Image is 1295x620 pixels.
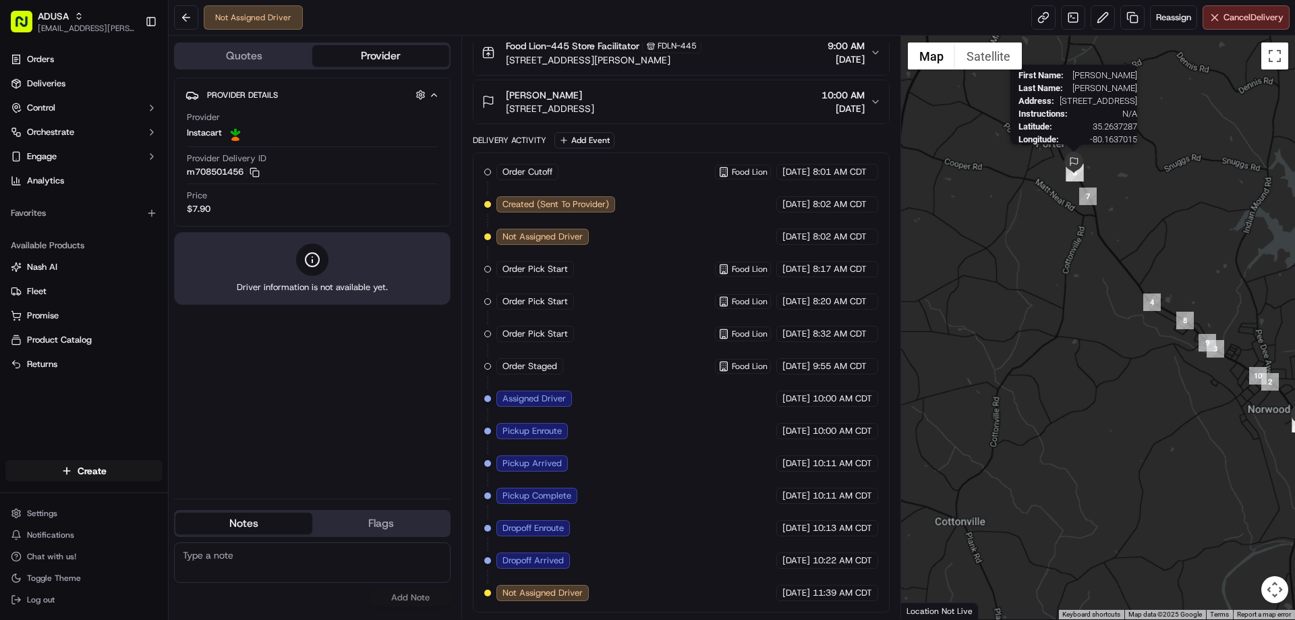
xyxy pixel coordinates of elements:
span: [DATE] [782,295,810,308]
span: [STREET_ADDRESS] [1060,96,1137,106]
div: 7 [1079,188,1097,205]
button: Flags [312,513,449,534]
img: Google [904,602,949,619]
span: Pickup Complete [502,490,571,502]
span: Created (Sent To Provider) [502,198,609,210]
button: Chat with us! [5,547,163,566]
span: 10:00 AM CDT [813,425,872,437]
span: Food Lion [732,329,768,339]
span: [PERSON_NAME] [1069,70,1137,80]
button: Keyboard shortcuts [1062,610,1120,619]
button: Show street map [908,43,955,69]
span: [DATE] [782,198,810,210]
span: [DATE] [782,360,810,372]
span: [PERSON_NAME] [1068,83,1137,93]
span: Product Catalog [27,334,92,346]
div: 10 [1249,367,1267,385]
span: Instacart [187,127,222,139]
img: 1736555255976-a54dd68f-1ca7-489b-9aae-adbdc363a1c4 [13,129,38,153]
button: Orchestrate [5,121,163,143]
span: Assigned Driver [502,393,566,405]
div: Location Not Live [901,602,979,619]
img: profile_instacart_ahold_partner.png [227,125,243,141]
span: 8:17 AM CDT [813,263,867,275]
span: Provider Details [207,90,278,101]
button: Reassign [1150,5,1197,30]
span: 8:02 AM CDT [813,231,867,243]
span: [DATE] [782,328,810,340]
p: Welcome 👋 [13,54,246,76]
span: Analytics [27,175,64,187]
span: Food Lion [732,264,768,275]
span: -80.1637015 [1064,134,1137,144]
span: Order Cutoff [502,166,552,178]
button: Toggle Theme [5,569,163,588]
button: [EMAIL_ADDRESS][PERSON_NAME][DOMAIN_NAME] [38,23,134,34]
span: Deliveries [27,78,65,90]
button: Start new chat [229,133,246,149]
div: 8 [1176,312,1194,329]
span: 10:22 AM CDT [813,555,872,567]
div: Available Products [5,235,163,256]
div: 📗 [13,197,24,208]
span: Control [27,102,55,114]
span: FDLN-445 [658,40,697,51]
button: Food Lion-445 Store FacilitatorFDLN-445[STREET_ADDRESS][PERSON_NAME]9:00 AM[DATE] [473,30,888,75]
div: Favorites [5,202,163,224]
button: Promise [5,305,163,327]
div: 9 [1199,334,1216,351]
span: Nash AI [27,261,57,273]
div: 2 [1261,373,1279,391]
span: Last Name : [1018,83,1063,93]
span: Map data ©2025 Google [1128,611,1202,618]
span: 10:00 AM [822,88,865,102]
a: Deliveries [5,73,163,94]
span: Not Assigned Driver [502,587,583,599]
span: Pickup Arrived [502,457,562,470]
span: Dropoff Arrived [502,555,564,567]
span: [DATE] [828,53,865,66]
span: 10:13 AM CDT [813,522,872,534]
a: Terms (opens in new tab) [1210,611,1229,618]
span: Order Staged [502,360,557,372]
span: Driver information is not available yet. [237,281,388,293]
a: Orders [5,49,163,70]
span: [DATE] [782,490,810,502]
button: Fleet [5,281,163,302]
span: [DATE] [822,102,865,115]
span: Settings [27,508,57,519]
span: $7.90 [187,203,210,215]
a: Product Catalog [11,334,157,346]
a: 📗Knowledge Base [8,190,109,215]
button: Notifications [5,526,163,544]
button: Toggle fullscreen view [1261,43,1288,69]
a: Analytics [5,170,163,192]
button: ADUSA [38,9,69,23]
span: Provider Delivery ID [187,152,266,165]
span: Reassign [1156,11,1191,24]
span: Pickup Enroute [502,425,562,437]
span: 9:00 AM [828,39,865,53]
div: 5 [1066,164,1084,181]
button: Add Event [554,132,614,148]
span: [DATE] [782,263,810,275]
span: [DATE] [782,393,810,405]
a: Fleet [11,285,157,298]
a: Powered byPylon [95,228,163,239]
span: Instructions : [1018,109,1068,119]
button: ADUSA[EMAIL_ADDRESS][PERSON_NAME][DOMAIN_NAME] [5,5,140,38]
span: Food Lion [732,361,768,372]
a: Nash AI [11,261,157,273]
span: 10:11 AM CDT [813,457,872,470]
span: Order Pick Start [502,295,568,308]
span: Fleet [27,285,47,298]
span: Create [78,464,107,478]
span: [DATE] [782,522,810,534]
div: We're available if you need us! [46,142,171,153]
span: 35.2637287 [1058,121,1137,132]
span: Address : [1018,96,1054,106]
span: Food Lion [732,296,768,307]
span: Promise [27,310,59,322]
